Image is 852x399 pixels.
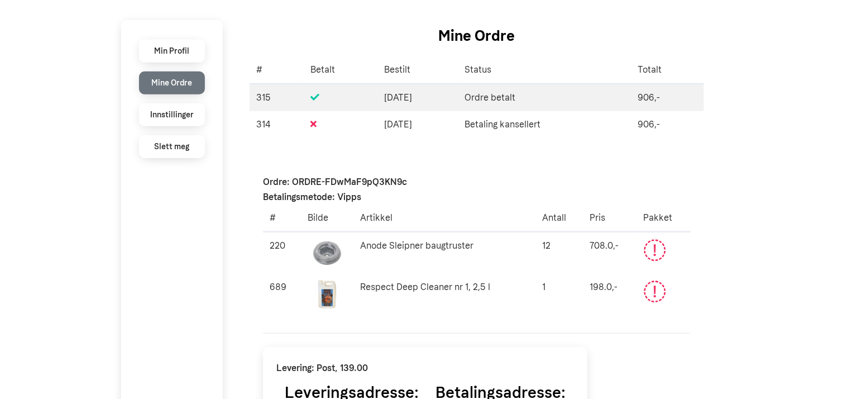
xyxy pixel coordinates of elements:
td: Ordre betalt [458,84,631,111]
th: Antall [535,205,583,232]
td: Anode Sleipner baugtruster [353,232,535,274]
th: Bestilt [377,56,458,84]
td: 198.0,- [583,274,636,315]
th: # [263,205,301,232]
td: 314 [250,111,304,138]
th: Pris [583,205,636,232]
p: Ordre: ORDRE-FDwMaF9pQ3KN9c [263,174,691,189]
td: 708.0,- [583,232,636,274]
svg: Ikke betalt eller avvik [644,239,666,262]
span: [DATE] [384,91,451,104]
p: Levering: Post, 139.00 [276,360,574,376]
svg: Ikke betalt eller avvik [644,281,666,303]
th: Pakket [637,205,691,232]
li: Slett meg [139,135,205,158]
td: 12 [535,232,583,274]
td: Respect Deep Cleaner nr 1, 2,5 l [353,274,535,315]
th: Artikkel [353,205,535,232]
tr: Gå til produktsiden [263,274,691,315]
li: Innstillinger [139,103,205,126]
th: Status [458,56,631,84]
td: 220 [263,232,301,274]
p: Betalingsmetode: Vipps [263,189,691,205]
img: Sink_Sleipner.jpg [313,239,341,267]
li: Min Profil [139,40,205,63]
span: [DATE] [384,118,451,131]
td: 906,- [631,84,704,111]
td: 1 [535,274,583,315]
td: Betaling kansellert [458,111,631,138]
h1: Mine Ordre [250,25,704,47]
td: 315 [250,84,304,111]
li: Mine Ordre [139,72,205,94]
td: 689 [263,274,301,315]
th: Bilde [301,205,353,232]
th: Totalt [631,56,704,84]
tr: Gå til produktsiden [263,232,691,274]
th: Betalt [304,56,377,84]
img: 1080602_XL.jpg [313,281,341,308]
td: 906,- [631,111,704,138]
th: # [250,56,304,84]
